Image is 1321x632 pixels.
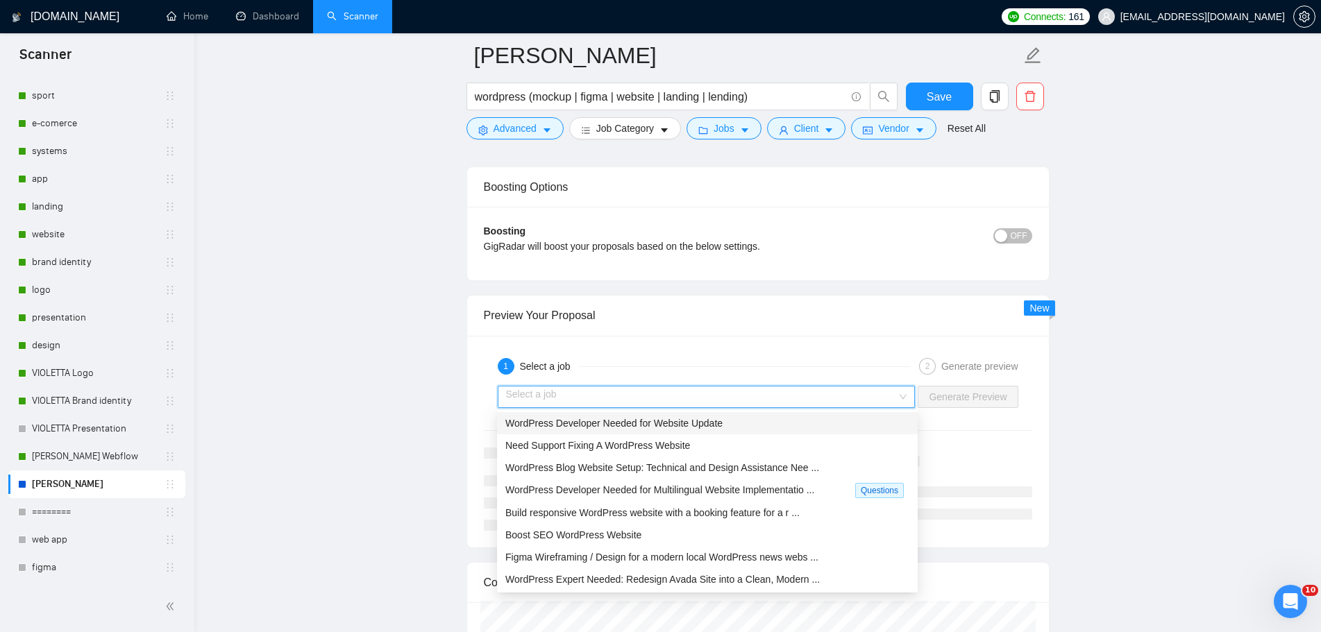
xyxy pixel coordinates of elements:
[165,284,176,296] span: holder
[8,82,185,110] li: sport
[62,220,1050,231] span: Доброго дня! Ми перевірили роботу системи та бачимо, що поки з відправками все добре, як і було з...
[165,395,176,407] span: holder
[24,468,69,477] span: Главная
[32,387,165,415] a: VIOLETTA Brand identity
[520,358,579,375] div: Select a job
[1024,9,1066,24] span: Connects:
[8,165,185,193] li: app
[851,117,936,139] button: idcardVendorcaret-down
[32,82,165,110] a: sport
[1274,585,1307,618] iframe: Intercom live chat
[927,88,952,105] span: Save
[505,462,819,473] span: WordPress Blog Website Setup: Technical and Design Assistance Nee ...
[505,507,800,518] span: Build responsive WordPress website with a booking feature for a r ...
[714,121,734,136] span: Jobs
[8,498,185,526] li: ========
[1029,302,1049,314] span: New
[581,125,591,135] span: bars
[855,483,904,498] span: Questions
[494,121,537,136] span: Advanced
[505,552,818,563] span: Figma Wireframing / Design for a modern local WordPress news webs ...
[327,10,378,22] a: searchScanner
[8,304,185,332] li: presentation
[740,125,750,135] span: caret-down
[8,221,185,248] li: website
[28,26,50,49] img: logo
[466,117,564,139] button: settingAdvancedcaret-down
[767,117,846,139] button: userClientcaret-down
[8,526,185,554] li: web app
[484,296,1032,335] div: Preview Your Proposal
[484,225,526,237] b: Boosting
[236,10,299,22] a: dashboardDashboard
[1102,12,1111,22] span: user
[478,125,488,135] span: setting
[32,165,165,193] a: app
[941,358,1018,375] div: Generate preview
[32,276,165,304] a: logo
[165,451,176,462] span: holder
[32,221,165,248] a: website
[8,193,185,221] li: landing
[474,38,1021,73] input: Scanner name...
[8,332,185,359] li: design
[542,125,552,135] span: caret-down
[28,219,56,247] img: Profile image for Dima
[20,347,258,375] button: Поиск по статьям
[484,167,1032,207] div: Boosting Options
[165,257,176,268] span: holder
[687,117,762,139] button: folderJobscaret-down
[8,415,185,443] li: VIOLETTA Presentation
[239,22,264,47] div: Закрыть
[948,121,986,136] a: Reset All
[130,468,148,477] span: Чат
[165,312,176,323] span: holder
[484,239,895,254] div: GigRadar will boost your proposals based on the below settings.
[28,386,233,415] div: ✅ How To: Connect your agency to [DOMAIN_NAME]
[32,332,165,359] a: design
[167,10,208,22] a: homeHome
[210,468,252,477] span: Помощь
[925,361,930,371] span: 2
[32,359,165,387] a: VIOLETTA Logo
[505,529,641,540] span: Boost SEO WordPress Website
[8,470,185,498] li: ANNA WordPress
[8,387,185,415] li: VIOLETTA Brand identity
[659,125,669,135] span: caret-down
[165,562,176,573] span: holder
[8,110,185,137] li: e-comerce
[28,426,233,455] div: 🔠 GigRadar Search Syntax: Query Operators for Optimized Job Searches
[32,554,165,581] a: figma
[1017,90,1043,103] span: delete
[90,233,160,248] div: • 1 нед. назад
[165,368,176,379] span: holder
[982,90,1008,103] span: copy
[1294,11,1315,22] span: setting
[165,90,176,101] span: holder
[28,278,232,293] div: Отправить сообщение
[32,415,165,443] a: VIOLETTA Presentation
[12,6,22,28] img: logo
[918,386,1018,408] button: Generate Preview
[32,304,165,332] a: presentation
[62,233,87,248] div: Dima
[906,83,973,110] button: Save
[149,22,176,50] img: Profile image for Mariia
[569,117,681,139] button: barsJob Categorycaret-down
[165,506,176,518] span: holder
[165,340,176,351] span: holder
[28,99,250,122] p: Здравствуйте! 👋
[1016,83,1044,110] button: delete
[165,118,176,129] span: holder
[28,354,126,368] span: Поиск по статьям
[1068,9,1084,24] span: 161
[596,121,654,136] span: Job Category
[175,22,203,50] img: Profile image for Valeriia
[505,418,723,429] span: WordPress Developer Needed for Website Update
[824,125,834,135] span: caret-down
[8,137,185,165] li: systems
[14,266,264,334] div: Отправить сообщениеОбычно мы отвечаем в течение менее минуты
[20,420,258,461] div: 🔠 GigRadar Search Syntax: Query Operators for Optimized Job Searches
[878,121,909,136] span: Vendor
[852,92,861,101] span: info-circle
